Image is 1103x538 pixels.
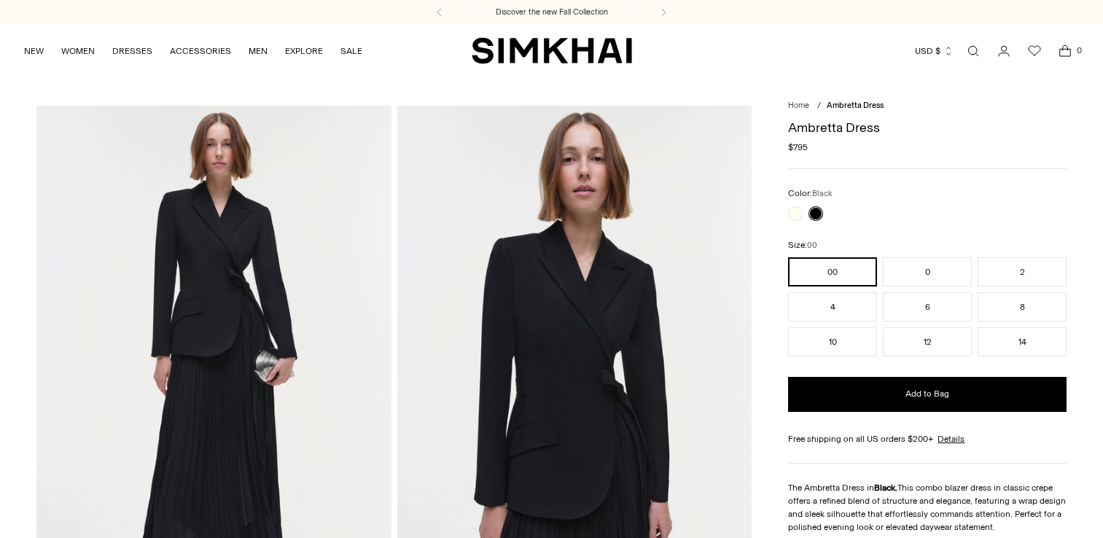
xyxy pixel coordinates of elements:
button: 8 [978,292,1067,321]
button: Add to Bag [788,377,1067,412]
a: Open search modal [959,36,988,66]
label: Color: [788,187,833,200]
button: 00 [788,257,877,286]
span: Add to Bag [905,388,949,400]
a: SALE [340,35,362,67]
h1: Ambretta Dress [788,121,1067,134]
button: 0 [883,257,972,286]
div: / [817,100,821,112]
span: Black [812,189,833,198]
button: 2 [978,257,1067,286]
a: SIMKHAI [472,36,632,65]
button: 4 [788,292,877,321]
a: ACCESSORIES [170,35,231,67]
a: Open cart modal [1051,36,1080,66]
span: Ambretta Dress [827,101,884,110]
div: Free shipping on all US orders $200+ [788,432,1067,445]
button: 12 [883,327,972,356]
p: The Ambretta Dress in This combo blazer dress in classic crepe offers a refined blend of structur... [788,481,1067,534]
a: Wishlist [1020,36,1049,66]
a: MEN [249,35,268,67]
span: 0 [1072,44,1086,57]
button: 14 [978,327,1067,356]
strong: Black. [874,483,897,493]
a: DRESSES [112,35,152,67]
a: Discover the new Fall Collection [496,7,608,18]
a: EXPLORE [285,35,323,67]
a: Details [938,432,964,445]
nav: breadcrumbs [788,100,1067,112]
button: 10 [788,327,877,356]
a: Home [788,101,809,110]
a: Go to the account page [989,36,1018,66]
a: NEW [24,35,44,67]
button: 6 [883,292,972,321]
span: $795 [788,141,808,154]
label: Size: [788,238,817,252]
span: 00 [807,241,817,250]
button: USD $ [915,35,954,67]
a: WOMEN [61,35,95,67]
